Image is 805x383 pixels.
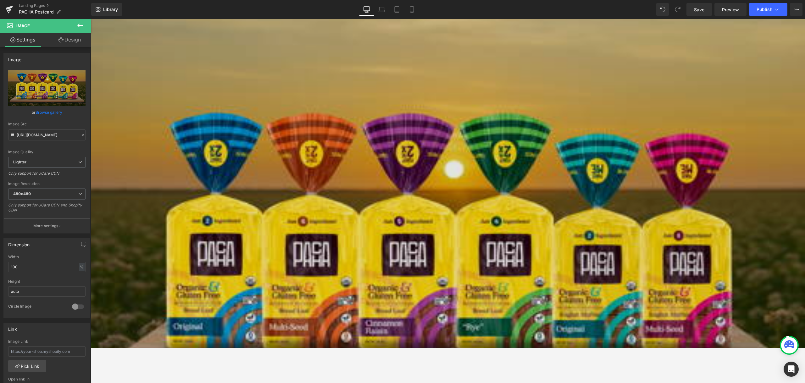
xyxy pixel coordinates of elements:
button: Publish [749,3,787,16]
div: Open Intercom Messenger [784,362,799,377]
span: Image [16,23,30,28]
button: Redo [671,3,684,16]
button: Undo [656,3,669,16]
a: Desktop [359,3,374,16]
span: Publish [757,7,772,12]
input: auto [8,286,86,297]
a: Landing Pages [19,3,91,8]
input: https://your-shop.myshopify.com [8,346,86,357]
div: Only support for UCare CDN and Shopify CDN [8,203,86,217]
button: More [790,3,802,16]
a: Tablet [389,3,404,16]
a: Design [47,33,92,47]
a: Mobile [404,3,419,16]
div: Open link In [8,377,86,381]
b: Lighter [13,160,26,164]
div: Image Link [8,339,86,344]
div: % [79,263,85,271]
b: 480x480 [13,191,31,196]
span: PACHA Postcard [19,9,54,14]
input: Link [8,129,86,140]
div: Height [8,279,86,284]
input: auto [8,262,86,272]
div: Image Src [8,122,86,126]
span: Preview [722,6,739,13]
a: Laptop [374,3,389,16]
div: Image [8,53,21,62]
div: Circle Image [8,304,66,310]
span: Library [103,7,118,12]
div: Image Resolution [8,182,86,186]
div: Link [8,323,17,332]
button: More settings [4,218,90,233]
div: Only support for UCare CDN [8,171,86,180]
a: Pick Link [8,360,46,372]
div: Image Quality [8,150,86,154]
div: Width [8,255,86,259]
div: Dimension [8,238,30,247]
span: Save [694,6,704,13]
p: More settings [33,223,58,229]
a: New Library [91,3,122,16]
a: Preview [714,3,747,16]
div: or [8,109,86,116]
a: Browse gallery [36,107,62,118]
